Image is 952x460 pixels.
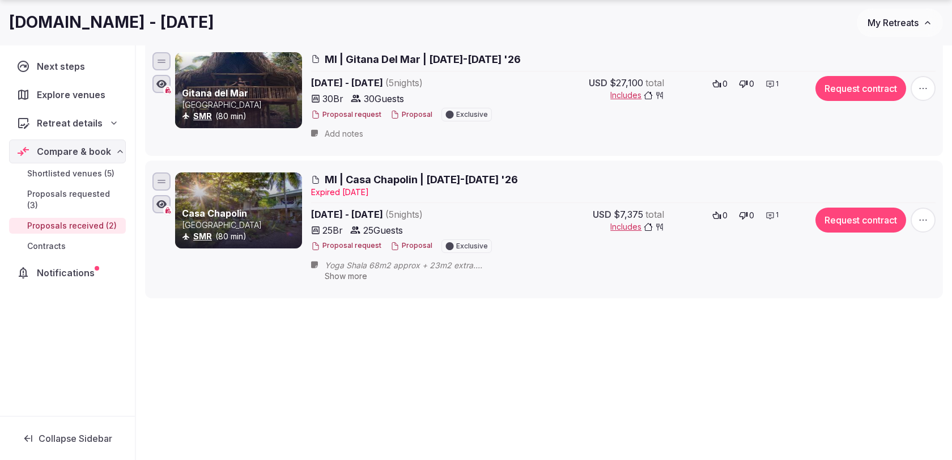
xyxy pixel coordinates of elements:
[322,92,343,105] span: 30 Br
[193,111,212,121] a: SMR
[9,261,126,285] a: Notifications
[390,241,432,251] button: Proposal
[311,187,936,198] div: Expire d [DATE]
[736,76,758,92] button: 0
[27,188,121,211] span: Proposals requested (3)
[9,166,126,182] a: Shortlisted venues (5)
[776,79,779,89] span: 1
[722,78,728,90] span: 0
[325,260,698,271] span: Yoga Shala 68m2 approx + 23m2 extra. Activities (prices from 2025, may vary) Private Surf Class –...
[27,168,114,179] span: Shortlisted venues (5)
[37,266,99,280] span: Notifications
[311,208,511,221] span: [DATE] - [DATE]
[9,426,126,451] button: Collapse Sidebar
[385,209,423,220] span: ( 5 night s )
[614,208,643,221] span: $7,375
[322,223,343,237] span: 25 Br
[37,116,103,130] span: Retreat details
[645,76,664,90] span: total
[456,243,488,250] span: Exclusive
[868,17,919,28] span: My Retreats
[193,111,212,122] button: SMR
[182,231,300,242] div: (80 min)
[385,77,423,88] span: ( 5 night s )
[645,208,664,221] span: total
[325,52,521,66] span: MI | Gitana Del Mar | [DATE]-[DATE] '26
[9,238,126,254] a: Contracts
[27,220,117,231] span: Proposals received (2)
[182,208,247,219] a: Casa Chapolin
[593,208,611,221] span: USD
[390,110,432,120] button: Proposal
[749,78,754,90] span: 0
[311,76,511,90] span: [DATE] - [DATE]
[325,128,363,140] span: Add notes
[193,231,212,242] button: SMR
[9,54,126,78] a: Next steps
[27,240,66,252] span: Contracts
[749,210,754,221] span: 0
[815,76,906,101] button: Request contract
[610,221,664,233] button: Includes
[9,218,126,234] a: Proposals received (2)
[325,172,518,187] span: MI | Casa Chapolin | [DATE]-[DATE] '26
[9,11,214,33] h1: [DOMAIN_NAME] - [DATE]
[589,76,607,90] span: USD
[182,111,300,122] div: (80 min)
[193,231,212,241] a: SMR
[182,99,300,111] p: [GEOGRAPHIC_DATA]
[39,433,112,444] span: Collapse Sidebar
[9,83,126,107] a: Explore venues
[722,210,728,221] span: 0
[364,92,404,105] span: 30 Guests
[311,241,381,251] button: Proposal request
[37,145,111,158] span: Compare & book
[709,208,731,223] button: 0
[857,9,943,37] button: My Retreats
[9,186,126,213] a: Proposals requested (3)
[610,90,664,101] button: Includes
[182,220,300,231] p: [GEOGRAPHIC_DATA]
[815,208,906,233] button: Request contract
[776,210,779,220] span: 1
[363,223,403,237] span: 25 Guests
[182,87,248,99] a: Gitana del Mar
[37,60,90,73] span: Next steps
[736,208,758,223] button: 0
[456,111,488,118] span: Exclusive
[37,88,110,102] span: Explore venues
[610,76,643,90] span: $27,100
[709,76,731,92] button: 0
[311,110,381,120] button: Proposal request
[325,271,367,281] span: Show more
